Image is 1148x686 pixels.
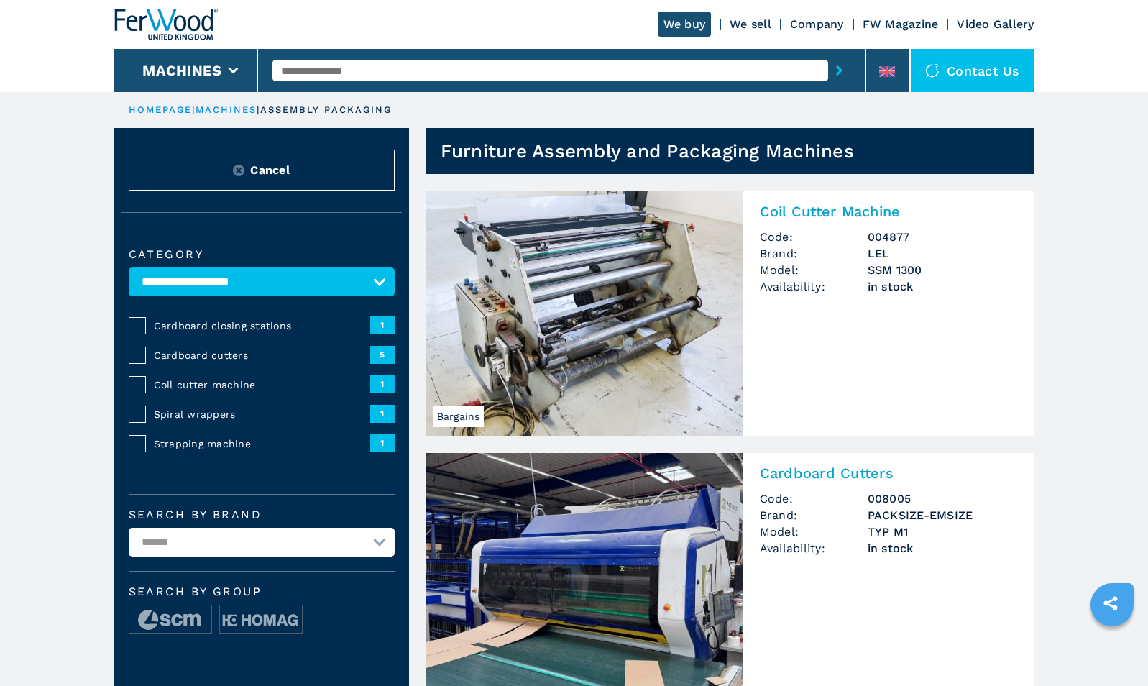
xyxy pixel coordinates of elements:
h3: LEL [868,245,1017,262]
span: in stock [868,540,1017,557]
div: Contact us [911,49,1034,92]
span: Spiral wrappers [154,407,370,421]
a: Coil Cutter Machine LEL SSM 1300BargainsCoil Cutter MachineCode:004877Brand:LELModel:SSM 1300Avai... [426,191,1034,436]
span: Model: [760,523,868,540]
span: Availability: [760,540,868,557]
span: 1 [370,434,395,452]
img: Contact us [925,63,940,78]
span: Coil cutter machine [154,378,370,392]
a: HOMEPAGE [129,104,193,115]
span: Bargains [433,406,484,427]
span: Cancel [250,162,290,178]
a: Company [790,17,844,31]
span: | [257,104,260,115]
h2: Cardboard Cutters [760,465,1017,482]
label: Search by brand [129,509,395,521]
span: Code: [760,490,868,507]
span: in stock [868,278,1017,295]
h2: Coil Cutter Machine [760,203,1017,220]
h3: SSM 1300 [868,262,1017,278]
a: Video Gallery [957,17,1034,31]
a: FW Magazine [863,17,939,31]
a: We sell [730,17,771,31]
img: Ferwood [114,9,218,40]
a: We buy [658,12,712,37]
span: Availability: [760,278,868,295]
span: Cardboard closing stations [154,319,370,333]
span: 1 [370,405,395,422]
img: Coil Cutter Machine LEL SSM 1300 [426,191,743,436]
a: sharethis [1093,585,1129,621]
button: ResetCancel [129,150,395,191]
span: Search by group [129,586,395,598]
h3: 008005 [868,490,1017,507]
img: image [220,605,302,634]
span: 1 [370,375,395,393]
span: 1 [370,316,395,334]
span: | [192,104,195,115]
span: Code: [760,229,868,245]
span: 5 [370,346,395,363]
span: Strapping machine [154,436,370,451]
p: assembly packaging [260,104,392,116]
span: Brand: [760,507,868,523]
img: Reset [233,165,244,176]
span: Model: [760,262,868,278]
a: machines [196,104,257,115]
button: Machines [142,62,221,79]
img: image [129,605,211,634]
button: submit-button [828,54,850,87]
label: Category [129,249,395,260]
h3: 004877 [868,229,1017,245]
h3: TYP M1 [868,523,1017,540]
span: Brand: [760,245,868,262]
h3: PACKSIZE-EMSIZE [868,507,1017,523]
span: Cardboard cutters [154,348,370,362]
h1: Furniture Assembly and Packaging Machines [441,140,854,163]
